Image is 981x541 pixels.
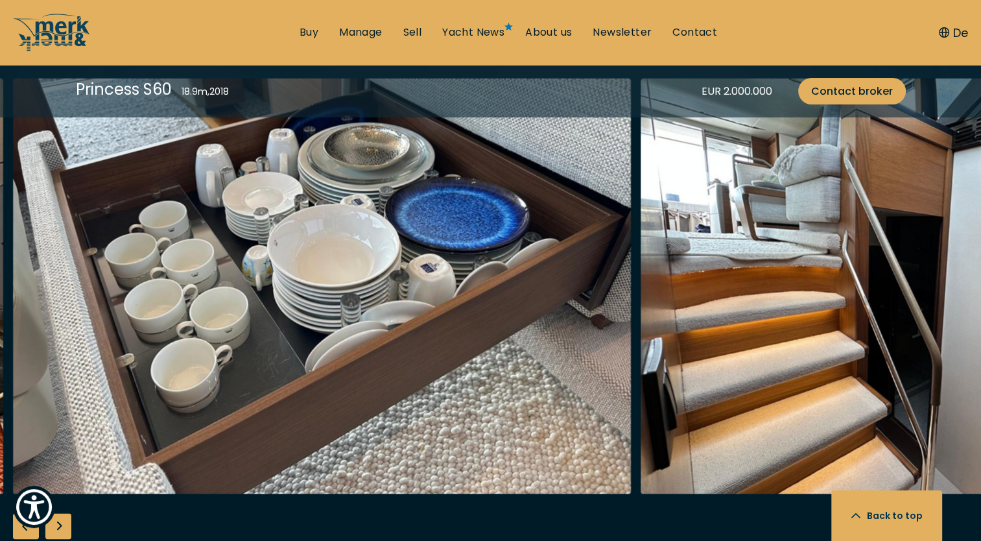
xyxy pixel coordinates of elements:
a: Sell [403,25,421,40]
button: Back to top [831,490,942,541]
button: Show Accessibility Preferences [13,486,55,528]
div: 18.9 m , 2018 [182,85,229,99]
div: EUR 2.000.000 [702,83,772,99]
a: About us [525,25,572,40]
a: Contact broker [798,78,906,104]
a: Contact [672,25,717,40]
div: Princess S60 [76,78,172,101]
div: Next slide [45,513,71,539]
img: Merk&Merk [13,78,631,494]
a: / [13,41,91,56]
a: Newsletter [593,25,652,40]
button: De [939,24,968,42]
a: Yacht News [442,25,504,40]
a: Buy [300,25,318,40]
a: Manage [339,25,382,40]
div: Previous slide [13,513,39,539]
span: Contact broker [811,83,893,99]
